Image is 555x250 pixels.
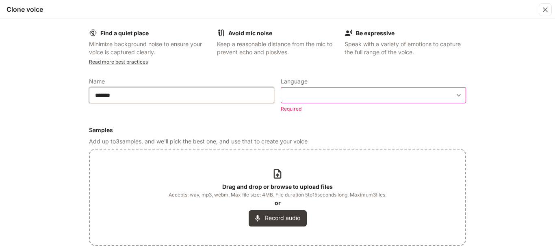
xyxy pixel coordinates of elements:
[356,30,395,36] b: Be expressive
[222,183,333,190] b: Drag and drop or browse to upload files
[89,40,210,56] p: Minimize background noise to ensure your voice is captured clearly.
[89,59,148,65] a: Read more best practices
[217,40,338,56] p: Keep a reasonable distance from the mic to prevent echo and plosives.
[249,210,307,226] button: Record audio
[7,5,43,14] h5: Clone voice
[281,105,460,113] p: Required
[281,79,308,84] p: Language
[89,126,466,134] h6: Samples
[228,30,272,36] b: Avoid mic noise
[89,137,466,145] p: Add up to 3 samples, and we'll pick the best one, and use that to create your voice
[281,91,466,99] div: ​
[275,199,281,206] b: or
[169,191,386,199] span: Accepts: wav, mp3, webm. Max file size: 4MB. File duration 5 to 15 seconds long. Maximum 3 files.
[89,79,105,84] p: Name
[345,40,466,56] p: Speak with a variety of emotions to capture the full range of the voice.
[100,30,149,36] b: Find a quiet place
